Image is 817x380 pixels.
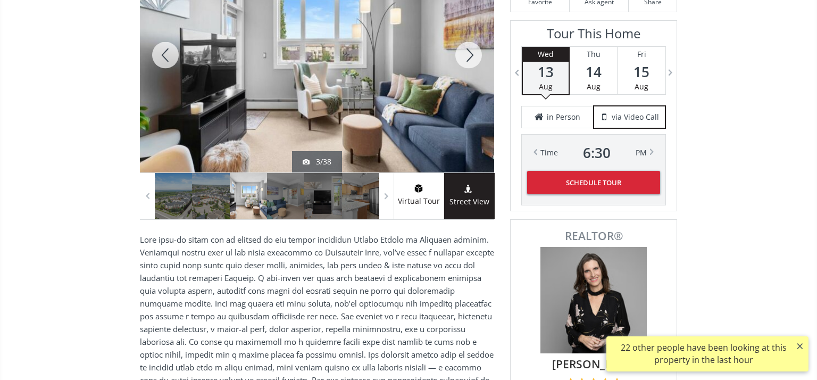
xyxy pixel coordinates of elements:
[523,64,569,79] span: 13
[635,81,648,92] span: Aug
[394,173,444,219] a: virtual tour iconVirtual Tour
[527,171,660,194] button: Schedule Tour
[612,342,795,366] div: 22 other people have been looking at this property in the last hour
[523,47,569,62] div: Wed
[570,64,617,79] span: 14
[444,196,495,208] span: Street View
[528,356,665,372] span: [PERSON_NAME]
[791,336,808,356] button: ×
[618,64,665,79] span: 15
[540,145,647,160] div: Time PM
[303,156,331,167] div: 3/38
[539,81,553,92] span: Aug
[413,184,424,193] img: virtual tour icon
[522,230,665,242] span: REALTOR®
[612,112,659,122] span: via Video Call
[587,81,601,92] span: Aug
[521,26,666,46] h3: Tour This Home
[540,247,647,353] img: Photo of Sarah Scott
[547,112,580,122] span: in Person
[618,47,665,62] div: Fri
[570,47,617,62] div: Thu
[394,195,444,208] span: Virtual Tour
[583,145,611,160] span: 6 : 30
